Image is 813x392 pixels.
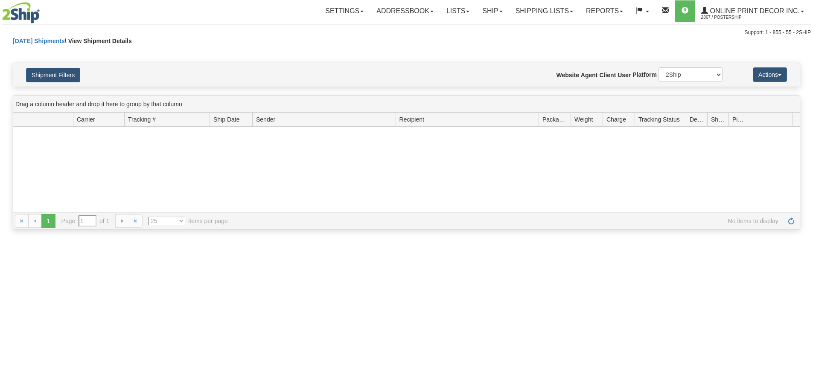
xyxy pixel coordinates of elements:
[695,0,810,22] a: Online Print Decor Inc. 2867 / PosterShip
[701,13,765,22] span: 2867 / PosterShip
[542,115,567,124] span: Packages
[213,115,239,124] span: Ship Date
[732,115,746,124] span: Pickup Status
[319,0,370,22] a: Settings
[77,115,95,124] span: Carrier
[580,0,629,22] a: Reports
[13,96,800,113] div: grid grouping header
[41,214,55,228] span: 1
[599,71,616,79] label: Client
[440,0,476,22] a: Lists
[26,68,80,82] button: Shipment Filters
[708,7,800,15] span: Online Print Decor Inc.
[711,115,725,124] span: Shipment Issues
[753,67,787,82] button: Actions
[581,71,598,79] label: Agent
[574,115,593,124] span: Weight
[632,70,657,79] label: Platform
[240,217,778,225] span: No items to display
[618,71,631,79] label: User
[509,0,580,22] a: Shipping lists
[784,214,798,228] a: Refresh
[476,0,509,22] a: Ship
[370,0,440,22] a: Addressbook
[557,71,579,79] label: Website
[606,115,626,124] span: Charge
[638,115,680,124] span: Tracking Status
[399,115,424,124] span: Recipient
[2,2,40,23] img: logo2867.jpg
[128,115,156,124] span: Tracking #
[690,115,704,124] span: Delivery Status
[149,217,228,225] span: items per page
[13,38,65,44] a: [DATE] Shipments
[256,115,275,124] span: Sender
[2,29,811,36] div: Support: 1 - 855 - 55 - 2SHIP
[61,215,110,226] span: Page of 1
[65,38,132,44] span: \ View Shipment Details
